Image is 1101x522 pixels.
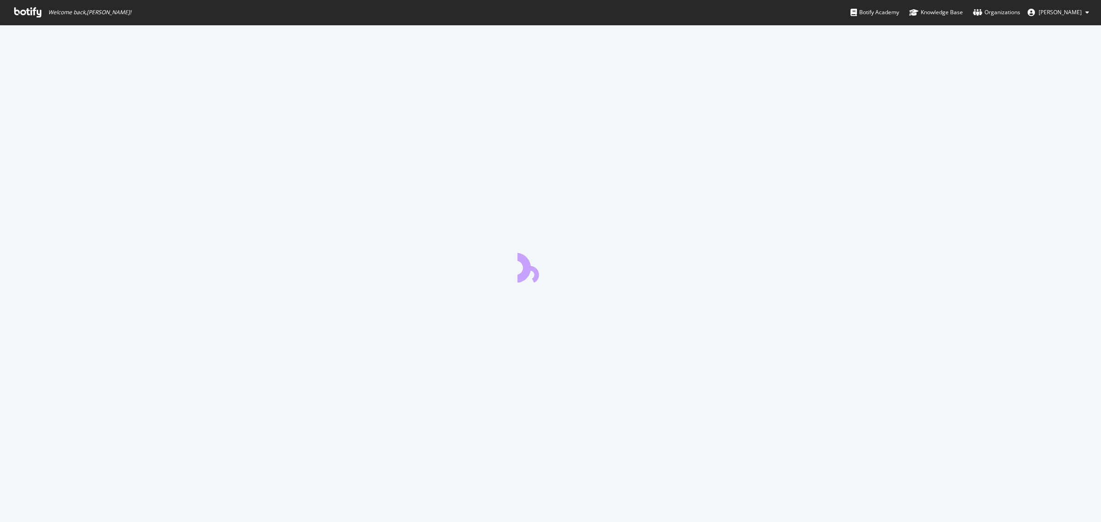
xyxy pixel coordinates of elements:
[909,8,963,17] div: Knowledge Base
[517,250,584,283] div: animation
[973,8,1020,17] div: Organizations
[48,9,131,16] span: Welcome back, [PERSON_NAME] !
[851,8,899,17] div: Botify Academy
[1020,5,1096,20] button: [PERSON_NAME]
[1039,8,1082,16] span: Martha Williams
